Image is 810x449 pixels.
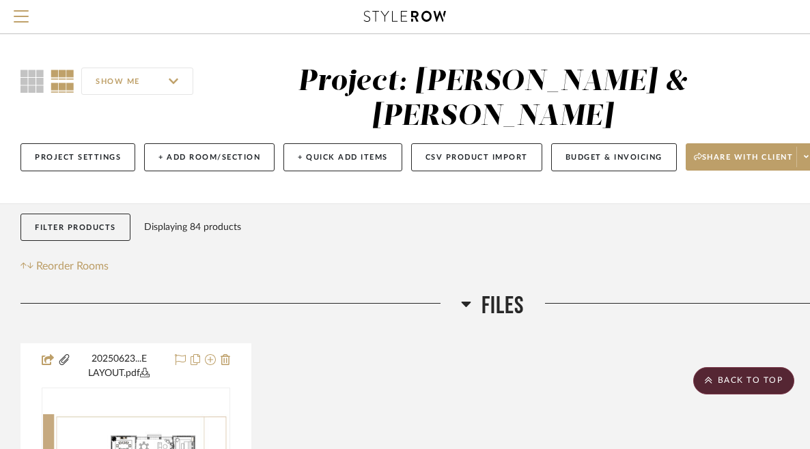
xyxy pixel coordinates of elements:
[20,258,109,274] button: Reorder Rooms
[71,352,167,381] button: 20250623...E LAYOUT.pdf
[144,214,241,241] div: Displaying 84 products
[694,152,794,173] span: Share with client
[481,291,525,321] span: FILES
[298,68,688,131] div: Project: [PERSON_NAME] & [PERSON_NAME]
[411,143,542,171] button: CSV Product Import
[551,143,677,171] button: Budget & Invoicing
[144,143,275,171] button: + Add Room/Section
[20,143,135,171] button: Project Settings
[20,214,130,242] button: Filter Products
[283,143,402,171] button: + Quick Add Items
[693,367,794,394] scroll-to-top-button: BACK TO TOP
[36,258,109,274] span: Reorder Rooms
